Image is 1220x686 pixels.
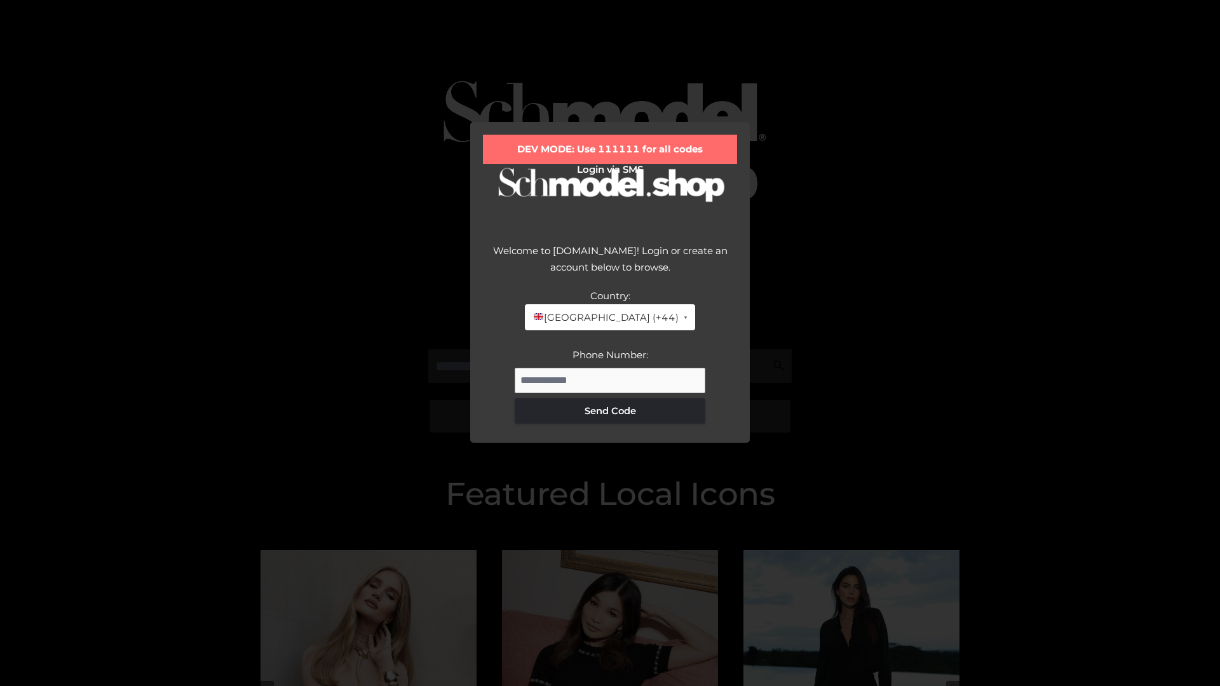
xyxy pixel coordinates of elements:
[532,309,678,326] span: [GEOGRAPHIC_DATA] (+44)
[590,290,630,302] label: Country:
[483,164,737,175] h2: Login via SMS
[483,243,737,288] div: Welcome to [DOMAIN_NAME]! Login or create an account below to browse.
[573,349,648,361] label: Phone Number:
[534,312,543,321] img: 🇬🇧
[515,398,705,424] button: Send Code
[483,135,737,164] div: DEV MODE: Use 111111 for all codes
